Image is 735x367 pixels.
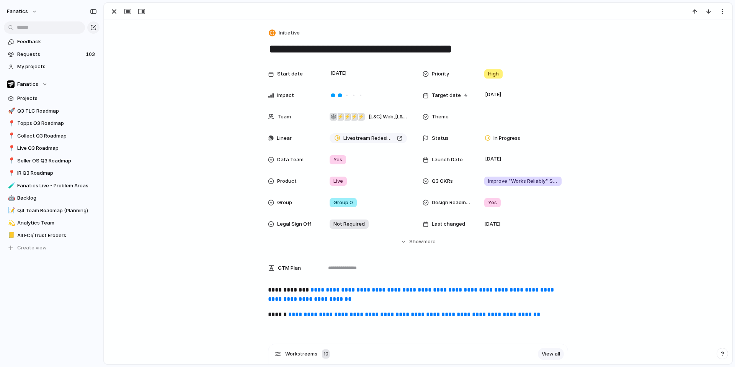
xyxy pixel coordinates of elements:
[7,219,15,227] button: 💫
[17,95,97,102] span: Projects
[322,349,330,359] div: 10
[4,93,100,104] a: Projects
[336,113,344,121] div: ⚡
[423,238,436,246] span: more
[17,219,97,227] span: Analytics Team
[17,182,97,190] span: Fanatics Live - Problem Areas
[277,70,303,78] span: Start date
[432,199,472,206] span: Design Readiness
[17,107,97,115] span: Q3 TLC Roadmap
[8,144,13,153] div: 📍
[17,207,97,215] span: Q4 Team Roadmap (Planning)
[328,69,349,78] span: [DATE]
[4,180,100,192] a: 🧪Fanatics Live - Problem Areas
[17,244,47,252] span: Create view
[17,38,97,46] span: Feedback
[8,231,13,240] div: 📒
[7,157,15,165] button: 📍
[17,232,97,239] span: All FCI/Trust Eroders
[432,177,453,185] span: Q3 OKRs
[285,350,317,358] span: Workstreams
[86,51,96,58] span: 103
[7,232,15,239] button: 📒
[7,107,15,115] button: 🚀
[7,120,15,127] button: 📍
[7,194,15,202] button: 🤖
[4,49,100,60] a: Requests103
[7,169,15,177] button: 📍
[4,79,100,90] button: Fanatics
[369,113,407,121] span: [L&C] Web , [L&C] Backend , [L&C] iOS , [L&C] Android , Design Team
[488,70,499,78] span: High
[432,113,449,121] span: Theme
[277,220,311,228] span: Legal Sign Off
[17,144,97,152] span: Live Q3 Roadmap
[7,8,28,15] span: fanatics
[7,207,15,215] button: 📝
[277,177,297,185] span: Product
[17,157,97,165] span: Seller OS Q3 Roadmap
[484,220,500,228] span: [DATE]
[357,113,365,121] div: ⚡
[8,181,13,190] div: 🧪
[330,133,407,143] a: Livestream Redesign (iOS and Android)
[4,130,100,142] a: 📍Collect Q3 Roadmap
[17,120,97,127] span: Topps Q3 Roadmap
[333,199,353,206] span: Group 0
[4,205,100,216] a: 📝Q4 Team Roadmap (Planning)
[4,143,100,154] a: 📍Live Q3 Roadmap
[278,264,301,272] span: GTM Plan
[333,177,343,185] span: Live
[3,5,41,18] button: fanatics
[277,199,292,206] span: Group
[17,51,83,58] span: Requests
[4,167,100,179] a: 📍IR Q3 Roadmap
[4,61,100,72] a: My projects
[8,119,13,128] div: 📍
[267,28,302,39] button: Initiative
[8,206,13,215] div: 📝
[4,118,100,129] a: 📍Topps Q3 Roadmap
[4,230,100,241] a: 📒All FCI/Trust Eroders
[432,156,463,164] span: Launch Date
[488,199,497,206] span: Yes
[8,156,13,165] div: 📍
[8,169,13,178] div: 📍
[432,92,461,99] span: Target date
[333,156,342,164] span: Yes
[17,80,38,88] span: Fanatics
[432,70,449,78] span: Priority
[4,105,100,117] a: 🚀Q3 TLC Roadmap
[7,144,15,152] button: 📍
[488,177,558,185] span: Improve "Works Reliably" Satisfaction from 60% to 80%
[350,113,358,121] div: ⚡
[483,90,503,99] span: [DATE]
[279,29,300,37] span: Initiative
[4,192,100,204] a: 🤖Backlog
[330,113,337,121] div: 🕸
[277,92,294,99] span: Impact
[17,194,97,202] span: Backlog
[17,169,97,177] span: IR Q3 Roadmap
[8,131,13,140] div: 📍
[17,132,97,140] span: Collect Q3 Roadmap
[333,220,365,228] span: Not Required
[8,194,13,203] div: 🤖
[538,348,564,360] a: View all
[4,217,100,229] a: 💫Analytics Team
[277,134,292,142] span: Linear
[4,155,100,167] a: 📍Seller OS Q3 Roadmap
[343,113,351,121] div: ⚡
[8,106,13,115] div: 🚀
[409,238,423,246] span: Show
